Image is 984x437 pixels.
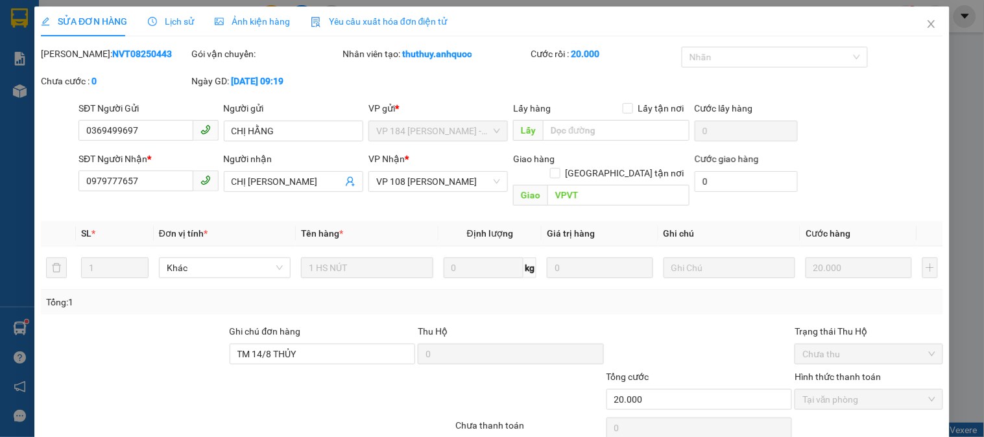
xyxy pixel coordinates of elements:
[467,228,513,239] span: Định lượng
[544,120,690,141] input: Dọc đường
[345,176,355,187] span: user-add
[41,74,189,88] div: Chưa cước :
[806,228,850,239] span: Cước hàng
[368,154,405,164] span: VP Nhận
[531,47,679,61] div: Cước rồi :
[224,152,363,166] div: Người nhận
[301,257,433,278] input: VD: Bàn, Ghế
[376,121,500,141] span: VP 184 Nguyễn Văn Trỗi - HCM
[232,76,284,86] b: [DATE] 09:19
[376,172,500,191] span: VP 108 Lê Hồng Phong - Vũng Tàu
[215,16,290,27] span: Ảnh kiện hàng
[192,74,340,88] div: Ngày GD:
[46,257,67,278] button: delete
[913,6,950,43] button: Close
[514,103,551,113] span: Lấy hàng
[548,185,690,206] input: Dọc đường
[200,175,211,185] span: phone
[311,17,321,27] img: icon
[514,185,548,206] span: Giao
[159,228,208,239] span: Đơn vị tính
[418,326,448,337] span: Thu Hộ
[215,17,224,26] span: picture
[148,16,194,27] span: Lịch sử
[301,228,343,239] span: Tên hàng
[230,326,301,337] label: Ghi chú đơn hàng
[664,257,795,278] input: Ghi Chú
[402,49,472,59] b: thuthuy.anhquoc
[795,324,942,338] div: Trạng thái Thu Hộ
[167,258,283,278] span: Khác
[311,16,448,27] span: Yêu cầu xuất hóa đơn điện tử
[41,47,189,61] div: [PERSON_NAME]:
[124,12,155,26] span: Nhận:
[795,372,881,382] label: Hình thức thanh toán
[112,49,172,59] b: NVT08250443
[695,121,798,141] input: Cước lấy hàng
[514,120,544,141] span: Lấy
[46,295,381,309] div: Tổng: 1
[547,228,595,239] span: Giá trị hàng
[368,101,508,115] div: VP gửi
[91,76,97,86] b: 0
[11,11,115,42] div: VP 108 [PERSON_NAME]
[606,372,649,382] span: Tổng cước
[41,17,50,26] span: edit
[230,344,416,364] input: Ghi chú đơn hàng
[560,166,690,180] span: [GEOGRAPHIC_DATA] tận nơi
[806,257,912,278] input: 0
[224,101,363,115] div: Người gửi
[11,58,115,76] div: 0933269449
[523,257,536,278] span: kg
[148,17,157,26] span: clock-circle
[81,228,91,239] span: SL
[78,152,218,166] div: SĐT Người Nhận
[571,49,600,59] b: 20.000
[342,47,529,61] div: Nhân viên tạo:
[41,16,127,27] span: SỬA ĐƠN HÀNG
[658,221,800,246] th: Ghi chú
[514,154,555,164] span: Giao hàng
[802,390,935,409] span: Tại văn phòng
[633,101,690,115] span: Lấy tận nơi
[547,257,653,278] input: 0
[11,12,31,26] span: Gửi:
[200,124,211,135] span: phone
[124,89,256,104] div: VŨ
[11,42,115,58] div: TÂM BIỂN
[695,154,759,164] label: Cước giao hàng
[695,103,753,113] label: Cước lấy hàng
[78,101,218,115] div: SĐT Người Gửi
[124,11,256,89] div: VP 18 [PERSON_NAME][GEOGRAPHIC_DATA] - [GEOGRAPHIC_DATA]
[802,344,935,364] span: Chưa thu
[695,171,798,192] input: Cước giao hàng
[192,47,340,61] div: Gói vận chuyển:
[922,257,938,278] button: plus
[926,19,937,29] span: close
